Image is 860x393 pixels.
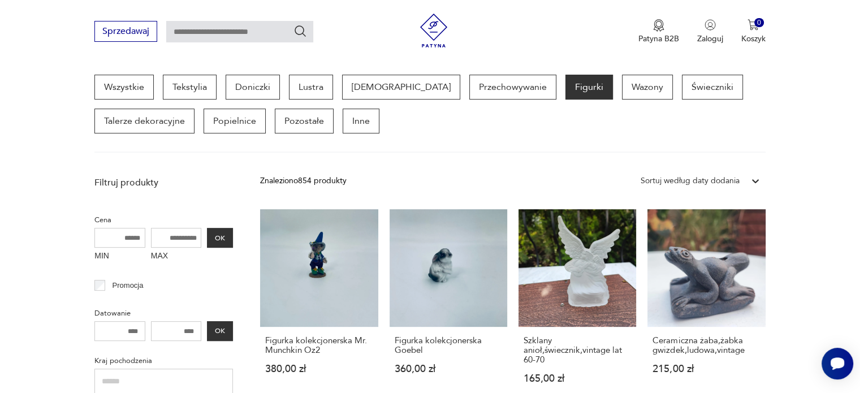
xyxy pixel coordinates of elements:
[641,175,740,187] div: Sortuj według daty dodania
[94,307,233,319] p: Datowanie
[705,19,716,31] img: Ikonka użytkownika
[94,75,154,100] a: Wszystkie
[638,33,679,44] p: Patyna B2B
[94,109,195,133] a: Talerze dekoracyjne
[682,75,743,100] a: Świeczniki
[265,364,373,374] p: 380,00 zł
[94,21,157,42] button: Sprzedawaj
[652,336,760,355] h3: Ceramiczna żaba,żabka gwizdek,ludowa,vintage
[524,374,631,383] p: 165,00 zł
[638,19,679,44] button: Patyna B2B
[417,14,451,47] img: Patyna - sklep z meblami i dekoracjami vintage
[822,348,853,379] iframe: Smartsupp widget button
[565,75,613,100] a: Figurki
[113,279,144,292] p: Promocja
[343,109,379,133] a: Inne
[94,28,157,36] a: Sprzedawaj
[524,336,631,365] h3: Szklany anioł,świecznik,vintage lat 60-70
[94,355,233,367] p: Kraj pochodzenia
[226,75,280,100] a: Doniczki
[653,19,664,32] img: Ikona medalu
[163,75,217,100] a: Tekstylia
[469,75,556,100] a: Przechowywanie
[151,248,202,266] label: MAX
[94,248,145,266] label: MIN
[94,214,233,226] p: Cena
[697,33,723,44] p: Zaloguj
[265,336,373,355] h3: Figurka kolekcjonerska Mr. Munchkin Oz2
[741,19,766,44] button: 0Koszyk
[207,321,233,341] button: OK
[293,24,307,38] button: Szukaj
[622,75,673,100] a: Wazony
[638,19,679,44] a: Ikona medaluPatyna B2B
[741,33,766,44] p: Koszyk
[275,109,334,133] a: Pozostałe
[754,18,764,28] div: 0
[207,228,233,248] button: OK
[395,364,502,374] p: 360,00 zł
[260,175,347,187] div: Znaleziono 854 produkty
[395,336,502,355] h3: Figurka kolekcjonerska Goebel
[747,19,759,31] img: Ikona koszyka
[204,109,266,133] a: Popielnice
[652,364,760,374] p: 215,00 zł
[342,75,460,100] a: [DEMOGRAPHIC_DATA]
[94,176,233,189] p: Filtruj produkty
[289,75,333,100] a: Lustra
[697,19,723,44] button: Zaloguj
